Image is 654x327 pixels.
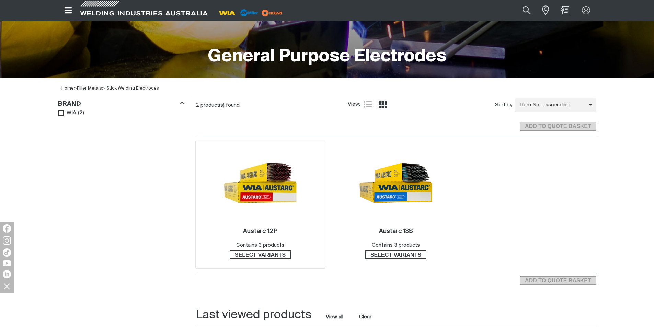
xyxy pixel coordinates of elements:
img: TikTok [3,248,11,257]
h2: Austarc 12P [243,228,277,234]
span: > [74,86,77,91]
div: Brand [58,99,184,108]
h2: Austarc 13S [379,228,413,234]
a: Select variants of Austarc 13S [365,250,426,259]
input: Product name or item number... [506,3,538,18]
aside: Filters [58,96,184,118]
img: Austarc 13S [359,146,433,220]
a: Stick Welding Electrodes [106,86,159,91]
h2: Last viewed products [196,307,311,323]
a: Austarc 13S [379,227,413,235]
a: List view [364,100,372,108]
span: WIA [67,109,76,117]
img: Facebook [3,224,11,233]
div: Contains 3 products [236,242,284,249]
span: product(s) found [200,103,240,108]
ul: Brand [58,108,184,118]
img: Instagram [3,236,11,245]
img: hide socials [1,280,13,292]
span: ( 2 ) [78,109,84,117]
span: Select variants [366,250,426,259]
span: ADD TO QUOTE BASKET [520,122,595,131]
a: Filler Metals [77,86,102,91]
section: Add to cart control [520,274,596,285]
img: miller [260,8,285,18]
span: > [77,86,105,91]
span: Select variants [230,250,290,259]
button: Add selected products to the shopping cart [520,276,596,285]
a: Shopping cart (0 product(s)) [560,6,571,14]
section: Product list controls [196,96,596,114]
a: Home [61,86,74,91]
a: Austarc 12P [243,227,277,235]
a: Select variants of Austarc 12P [230,250,291,259]
button: Add selected products to the shopping cart [520,122,596,131]
h1: General Purpose Electrodes [208,46,446,68]
div: Contains 3 products [372,242,420,249]
img: LinkedIn [3,270,11,278]
section: Add to cart control [196,114,596,133]
button: Clear all last viewed products [358,312,373,322]
span: ADD TO QUOTE BASKET [520,276,595,285]
img: Austarc 12P [223,146,297,220]
button: Search products [515,3,538,18]
a: miller [260,10,285,15]
a: View all last viewed products [326,314,343,320]
span: Item No. - ascending [515,101,589,109]
div: 2 [196,102,348,109]
span: View: [348,101,360,108]
span: Sort by: [495,101,513,109]
img: YouTube [3,260,11,266]
h3: Brand [58,100,81,108]
a: WIA [58,108,77,118]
